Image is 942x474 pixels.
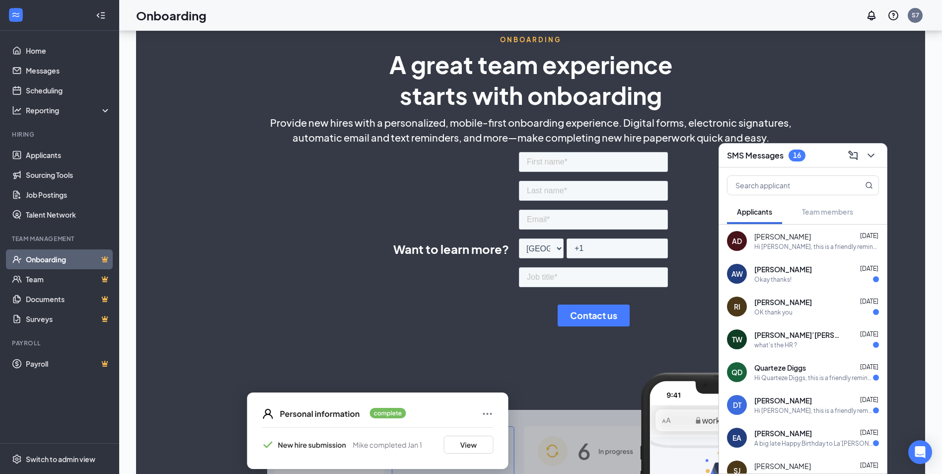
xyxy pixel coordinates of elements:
[860,396,878,403] span: [DATE]
[96,10,106,20] svg: Collapse
[292,130,769,145] span: automatic email and text reminders, and more—make completing new hire paperwork quick and easy.
[860,330,878,338] span: [DATE]
[860,265,878,272] span: [DATE]
[754,406,873,415] div: Hi [PERSON_NAME], this is a friendly reminder. Your meeting with Long [PERSON_NAME] for Shift Man...
[754,308,793,316] div: OK thank you
[754,264,812,274] span: [PERSON_NAME]
[26,354,111,374] a: PayrollCrown
[912,11,919,19] div: S7
[26,185,111,205] a: Job Postings
[754,275,792,284] div: Okay thanks!
[731,367,742,377] div: QD
[26,105,111,115] div: Reporting
[26,289,111,309] a: DocumentsCrown
[733,400,741,410] div: DT
[26,41,111,61] a: Home
[754,363,806,373] span: Quarteze Diggs
[732,433,741,443] div: EA
[727,176,845,195] input: Search applicant
[731,269,743,279] div: AW
[860,462,878,469] span: [DATE]
[400,80,662,110] span: starts with onboarding
[847,150,859,161] svg: ComposeMessage
[754,330,844,340] span: [PERSON_NAME]’[PERSON_NAME]
[389,49,672,79] span: A great team experience
[12,339,109,347] div: Payroll
[754,439,873,448] div: A big late Happy Birthday to La’[PERSON_NAME]! 🎉🥳 We hope your special day was filled with love, ...
[908,440,932,464] div: Open Intercom Messenger
[26,249,111,269] a: OnboardingCrown
[866,9,877,21] svg: Notifications
[12,130,109,139] div: Hiring
[26,61,111,80] a: Messages
[12,235,109,243] div: Team Management
[754,374,873,382] div: Hi Quarteze Diggs, this is a friendly reminder. Your meeting with Long [PERSON_NAME] for Team Mem...
[865,181,873,189] svg: MagnifyingGlass
[26,205,111,225] a: Talent Network
[519,150,668,333] iframe: Form 0
[12,105,22,115] svg: Analysis
[26,165,111,185] a: Sourcing Tools
[802,207,853,216] span: Team members
[754,395,812,405] span: [PERSON_NAME]
[136,7,207,24] h1: Onboarding
[754,297,812,307] span: [PERSON_NAME]
[732,236,742,246] div: AD
[737,207,772,216] span: Applicants
[754,232,811,241] span: [PERSON_NAME]
[500,35,562,44] span: ONBOARDING
[860,363,878,371] span: [DATE]
[845,148,861,163] button: ComposeMessage
[26,454,95,464] div: Switch to admin view
[860,298,878,305] span: [DATE]
[887,9,899,21] svg: QuestionInfo
[26,80,111,100] a: Scheduling
[734,302,740,312] div: RI
[754,341,797,349] div: what's the HR ?
[865,150,877,161] svg: ChevronDown
[754,461,811,471] span: [PERSON_NAME]
[12,454,22,464] svg: Settings
[393,240,509,258] span: Want to learn more?
[11,10,21,20] svg: WorkstreamLogo
[754,242,879,251] div: Hi [PERSON_NAME], this is a friendly reminder. Your meeting with Long [PERSON_NAME] for Shift Man...
[860,429,878,436] span: [DATE]
[863,148,879,163] button: ChevronDown
[727,150,784,161] h3: SMS Messages
[26,269,111,289] a: TeamCrown
[26,309,111,329] a: SurveysCrown
[754,428,812,438] span: [PERSON_NAME]
[270,115,792,130] span: Provide new hires with a personalized, mobile-first onboarding experience. Digital forms, electro...
[860,232,878,239] span: [DATE]
[793,151,801,159] div: 16
[732,334,742,344] div: TW
[26,145,111,165] a: Applicants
